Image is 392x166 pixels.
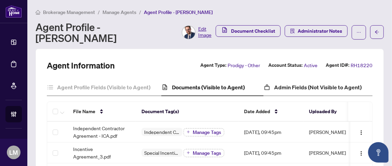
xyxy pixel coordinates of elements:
[274,83,362,91] h4: Admin Fields (Not Visible to Agent)
[359,151,364,156] img: Logo
[326,61,349,69] label: Agent ID#:
[172,83,245,91] h4: Documents (Visible to Agent)
[5,5,22,18] img: logo
[141,130,183,134] span: Independent Contractor Agreement
[239,122,303,142] td: [DATE], 09:45pm
[375,30,379,34] span: arrow-left
[290,29,295,33] span: solution
[193,151,221,155] span: Manage Tags
[303,142,355,163] td: [PERSON_NAME]
[285,25,348,37] button: Administrator Notes
[303,122,355,142] td: [PERSON_NAME]
[73,124,131,139] span: Independent Contractor Agreement - ICA.pdf
[356,126,367,137] button: Logo
[304,61,317,69] span: Active
[351,61,373,69] span: RH18220
[198,26,212,39] span: Edit Image
[244,108,270,115] span: Date Added
[200,61,226,69] label: Agent Type:
[139,8,141,16] li: /
[268,61,302,69] label: Account Status:
[182,26,195,39] img: Profile Icon
[141,150,183,155] span: Special Incentive Agreement
[43,9,95,15] span: Brokerage Management
[239,142,303,163] td: [DATE], 09:45pm
[184,149,224,157] button: Manage Tags
[356,30,361,35] span: ellipsis
[36,21,212,43] div: Agent Profile - [PERSON_NAME]
[303,102,355,122] th: Uploaded By
[36,10,40,15] span: home
[298,26,342,36] span: Administrator Notes
[187,130,190,134] span: plus
[73,145,131,160] span: Incentive Agreement_3.pdf
[98,8,100,16] li: /
[239,102,303,122] th: Date Added
[103,9,136,15] span: Manage Agents
[231,26,275,36] span: Document Checklist
[368,142,389,163] button: Open asap
[187,151,190,154] span: plus
[359,130,364,135] img: Logo
[184,128,224,136] button: Manage Tags
[193,130,221,135] span: Manage Tags
[47,60,115,71] h2: Agent Information
[228,61,260,69] span: Prodigy - Other
[356,147,367,158] button: Logo
[10,148,18,157] span: LM
[136,102,239,122] th: Document Tag(s)
[68,102,136,122] th: File Name
[57,83,150,91] h4: Agent Profile Fields (Visible to Agent)
[73,108,95,115] span: File Name
[216,25,281,37] button: Document Checklist
[144,9,213,15] span: Agent Profile - [PERSON_NAME]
